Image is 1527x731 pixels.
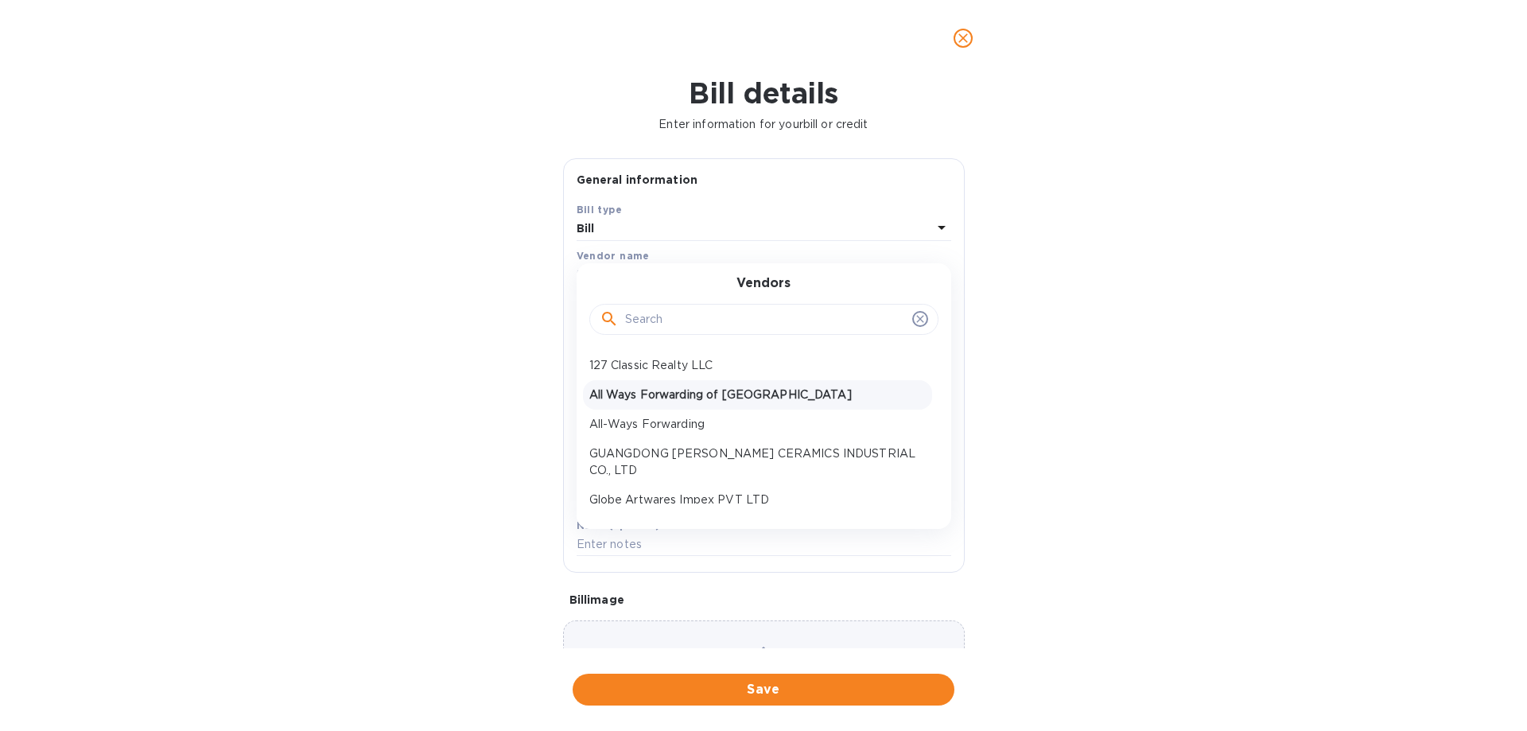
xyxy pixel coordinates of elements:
p: All Ways Forwarding of [GEOGRAPHIC_DATA] [589,387,926,403]
p: Select vendor name [577,266,688,283]
p: Bill image [569,592,958,608]
button: Save [573,674,954,706]
b: General information [577,173,698,186]
b: Vendor name [577,250,650,262]
b: Bill type [577,204,623,216]
span: Save [585,680,942,699]
p: Globe Artwares Impex PVT LTD [589,492,926,508]
h1: Bill details [13,76,1514,110]
label: Notes (optional) [577,521,660,531]
p: All-Ways Forwarding [589,416,926,433]
input: Search [625,308,906,332]
button: close [944,19,982,57]
p: Enter information for your bill or credit [13,116,1514,133]
p: GUANGDONG [PERSON_NAME] CERAMICS INDUSTRIAL CO., LTD [589,445,926,479]
input: Enter notes [577,533,951,557]
h3: Vendors [736,276,791,291]
b: Bill [577,222,595,235]
p: 127 Classic Realty LLC [589,357,926,374]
